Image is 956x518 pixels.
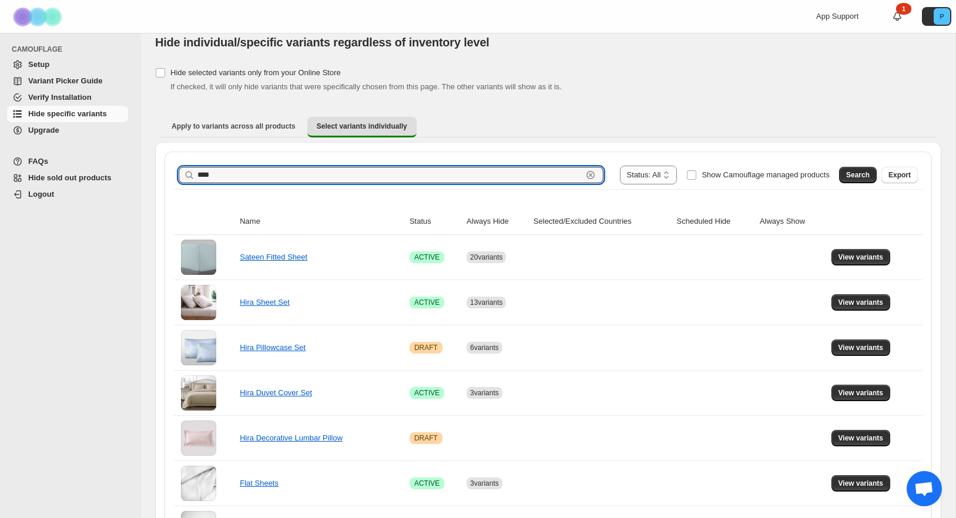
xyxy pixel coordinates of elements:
span: View variants [838,343,884,352]
button: Export [881,167,918,183]
button: View variants [831,249,891,265]
a: Hira Pillowcase Set [240,343,306,352]
button: View variants [831,294,891,311]
img: Sateen Fitted Sheet [181,240,216,275]
span: If checked, it will only hide variants that were specifically chosen from this page. The other va... [170,82,562,91]
span: Hide sold out products [28,173,112,182]
span: View variants [838,388,884,398]
button: Select variants individually [307,117,417,137]
button: View variants [831,430,891,446]
a: Hide sold out products [7,170,128,186]
span: 6 variants [470,344,499,352]
span: Show Camouflage managed products [702,170,830,179]
span: View variants [838,253,884,262]
span: Export [888,170,911,180]
img: Hira Sheet Set [181,285,216,320]
text: P [940,13,944,20]
a: 1 [891,11,903,22]
span: Logout [28,190,54,199]
span: 3 variants [470,389,499,397]
span: Variant Picker Guide [28,76,102,85]
a: Flat Sheets [240,479,279,487]
span: ACTIVE [414,388,440,398]
button: Search [839,167,877,183]
th: Always Show [756,208,828,235]
span: ACTIVE [414,479,440,488]
th: Scheduled Hide [673,208,756,235]
span: Apply to variants across all products [172,122,296,131]
a: Upgrade [7,122,128,139]
button: View variants [831,475,891,492]
img: Hira Decorative Lumbar Pillow [181,421,216,456]
a: Setup [7,56,128,73]
a: Hira Sheet Set [240,298,290,307]
span: Search [846,170,870,180]
a: Verify Installation [7,89,128,106]
a: Hira Duvet Cover Set [240,388,312,397]
a: FAQs [7,153,128,170]
th: Selected/Excluded Countries [530,208,673,235]
span: FAQs [28,157,48,166]
span: Verify Installation [28,93,92,102]
button: View variants [831,339,891,356]
span: View variants [838,298,884,307]
button: Avatar with initials P [922,7,951,26]
div: 1 [896,3,911,15]
th: Always Hide [463,208,530,235]
a: Hira Decorative Lumbar Pillow [240,433,343,442]
button: Apply to variants across all products [162,117,305,136]
button: View variants [831,385,891,401]
th: Status [406,208,463,235]
span: Upgrade [28,126,59,134]
span: CAMOUFLAGE [12,45,133,54]
img: Flat Sheets [181,466,216,501]
span: 20 variants [470,253,502,261]
span: Hide selected variants only from your Online Store [170,68,341,77]
a: Variant Picker Guide [7,73,128,89]
span: Avatar with initials P [934,8,950,25]
span: Hide individual/specific variants regardless of inventory level [155,36,489,49]
a: Open chat [907,471,942,506]
a: Sateen Fitted Sheet [240,253,307,261]
span: DRAFT [414,433,438,443]
span: 13 variants [470,298,502,307]
a: Hide specific variants [7,106,128,122]
th: Name [236,208,406,235]
span: Setup [28,60,49,69]
span: View variants [838,433,884,443]
span: Select variants individually [317,122,407,131]
a: Logout [7,186,128,203]
span: Hide specific variants [28,109,107,118]
span: 3 variants [470,479,499,487]
span: ACTIVE [414,298,440,307]
span: View variants [838,479,884,488]
img: Hira Duvet Cover Set [181,375,216,411]
span: App Support [816,12,858,21]
button: Clear [585,169,596,181]
img: Camouflage [9,1,68,33]
span: ACTIVE [414,253,440,262]
span: DRAFT [414,343,438,352]
img: Hira Pillowcase Set [181,330,216,365]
